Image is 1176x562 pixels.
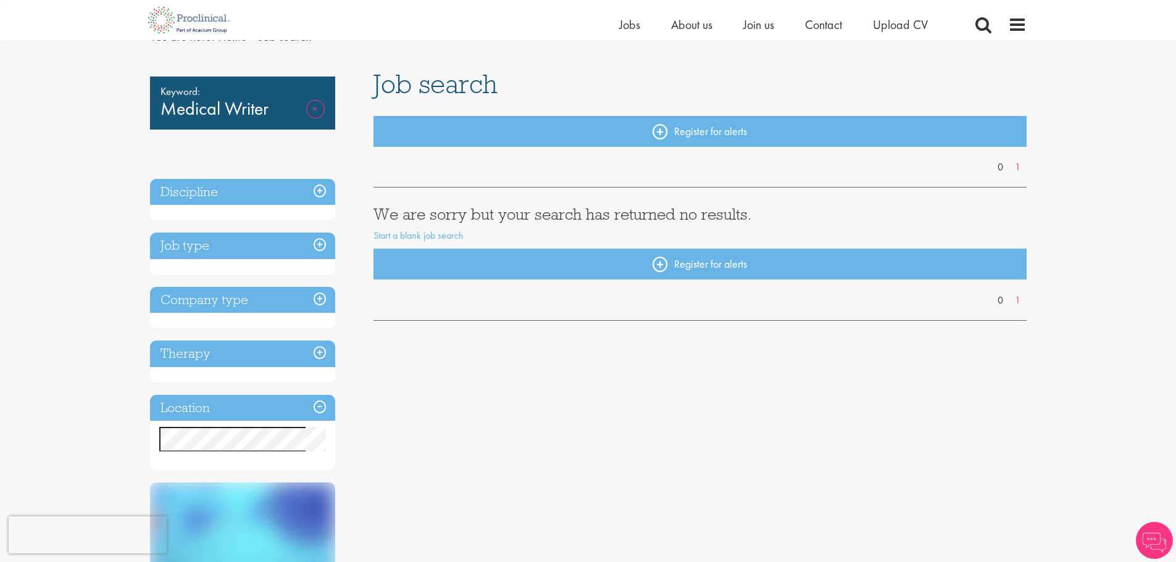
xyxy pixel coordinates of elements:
a: Register for alerts [373,116,1027,147]
h3: Location [150,395,335,421]
h3: Discipline [150,179,335,205]
a: Register for alerts [373,249,1027,279]
a: 0 [991,294,1009,308]
span: Job search [373,67,498,101]
span: Keyword: [161,83,325,100]
div: Medical Writer [150,76,335,130]
a: Upload CV [873,17,928,33]
a: 0 [991,160,1009,175]
h3: Therapy [150,341,335,367]
h3: Company type [150,287,335,313]
h3: We are sorry but your search has returned no results. [373,206,1027,222]
a: Join us [743,17,774,33]
a: 1 [1009,160,1027,175]
h3: Job type [150,233,335,259]
a: About us [671,17,712,33]
a: Jobs [619,17,640,33]
a: Start a blank job search [373,229,464,242]
img: Chatbot [1136,522,1173,559]
a: Remove [306,100,325,136]
a: 1 [1009,294,1027,308]
iframe: reCAPTCHA [9,516,167,553]
a: Contact [805,17,842,33]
